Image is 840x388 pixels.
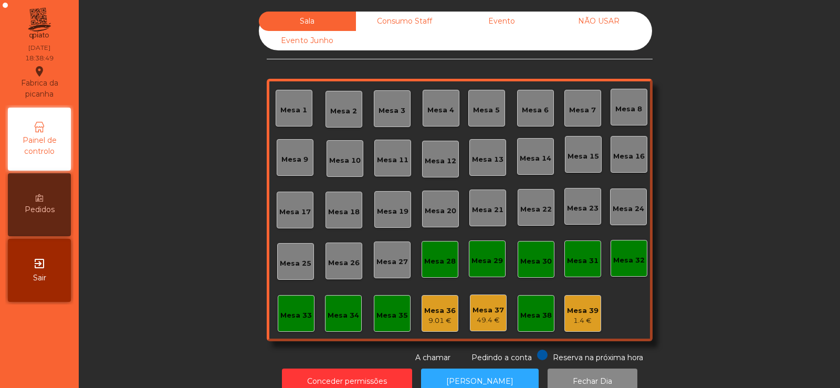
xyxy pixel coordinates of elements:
div: Mesa 8 [615,104,642,114]
div: Mesa 16 [613,151,645,162]
div: Mesa 11 [377,155,408,165]
span: Sair [33,272,46,284]
div: Mesa 4 [427,105,454,116]
div: Mesa 15 [568,151,599,162]
div: Mesa 23 [567,203,598,214]
div: Mesa 25 [280,258,311,269]
span: Pedindo a conta [471,353,532,362]
img: qpiato [26,5,52,42]
div: Mesa 3 [379,106,405,116]
div: Mesa 1 [280,105,307,116]
div: Mesa 13 [472,154,503,165]
div: Mesa 38 [520,310,552,321]
div: Mesa 18 [328,207,360,217]
span: Painel de controlo [10,135,68,157]
div: Mesa 36 [424,306,456,316]
div: Mesa 31 [567,256,598,266]
div: NÃO USAR [550,12,647,31]
div: Mesa 27 [376,257,408,267]
div: Mesa 28 [424,256,456,267]
span: A chamar [415,353,450,362]
div: Mesa 21 [472,205,503,215]
span: Reserva na próxima hora [553,353,643,362]
div: Mesa 20 [425,206,456,216]
div: Consumo Staff [356,12,453,31]
div: Mesa 17 [279,207,311,217]
div: Mesa 33 [280,310,312,321]
div: Mesa 35 [376,310,408,321]
i: location_on [33,65,46,78]
div: Mesa 30 [520,256,552,267]
div: Mesa 22 [520,204,552,215]
div: 1.4 € [567,316,598,326]
div: Mesa 32 [613,255,645,266]
div: Sala [259,12,356,31]
div: Mesa 5 [473,105,500,116]
div: [DATE] [28,43,50,53]
div: Mesa 7 [569,105,596,116]
div: Mesa 34 [328,310,359,321]
div: Mesa 26 [328,258,360,268]
div: Mesa 9 [281,154,308,165]
div: Mesa 29 [471,256,503,266]
div: Mesa 2 [330,106,357,117]
div: Mesa 24 [613,204,644,214]
div: Mesa 37 [472,305,504,316]
div: Mesa 10 [329,155,361,166]
div: Mesa 6 [522,105,549,116]
div: Mesa 19 [377,206,408,217]
div: Mesa 12 [425,156,456,166]
span: Pedidos [25,204,55,215]
div: Fabrica da picanha [8,65,70,100]
div: Evento [453,12,550,31]
div: Mesa 14 [520,153,551,164]
div: Evento Junho [259,31,356,50]
div: 49.4 € [472,315,504,326]
i: exit_to_app [33,257,46,270]
div: Mesa 39 [567,306,598,316]
div: 9.01 € [424,316,456,326]
div: 18:38:49 [25,54,54,63]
